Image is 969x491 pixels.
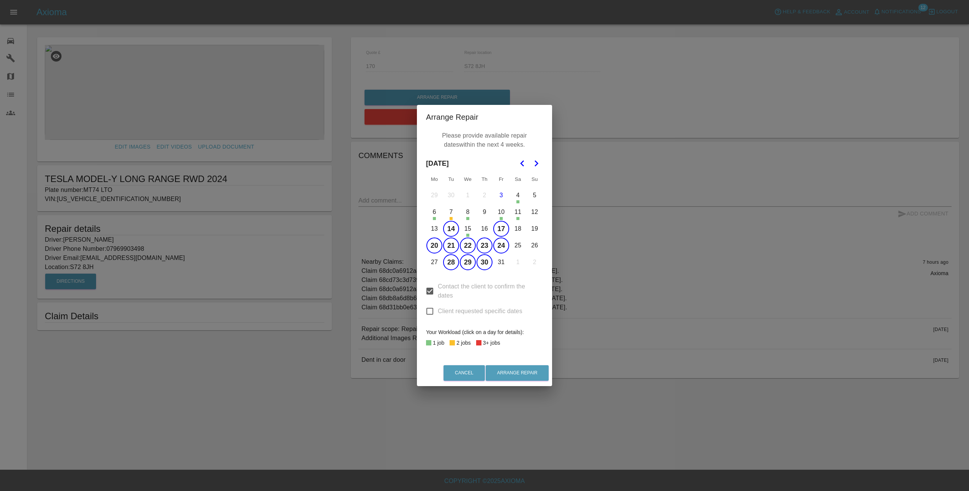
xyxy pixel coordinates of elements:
[438,307,522,316] span: Client requested specific dates
[438,282,537,300] span: Contact the client to confirm the dates
[426,155,449,172] span: [DATE]
[527,254,543,270] button: Sunday, November 2nd, 2025
[426,254,442,270] button: Monday, October 27th, 2025
[486,365,549,381] button: Arrange Repair
[493,172,510,187] th: Friday
[510,254,526,270] button: Saturday, November 1st, 2025
[476,172,493,187] th: Thursday
[433,338,444,347] div: 1 job
[460,204,476,220] button: Wednesday, October 8th, 2025
[493,238,509,253] button: Friday, October 24th, 2025, selected
[443,204,459,220] button: Tuesday, October 7th, 2025
[426,204,442,220] button: Monday, October 6th, 2025
[443,187,459,203] button: Tuesday, September 30th, 2025
[426,238,442,253] button: Monday, October 20th, 2025, selected
[510,238,526,253] button: Saturday, October 25th, 2025
[430,129,539,151] p: Please provide available repair dates within the next 4 weeks.
[477,221,492,237] button: Thursday, October 16th, 2025
[527,187,543,203] button: Sunday, October 5th, 2025
[527,238,543,253] button: Sunday, October 26th, 2025
[527,221,543,237] button: Sunday, October 19th, 2025
[516,157,529,170] button: Go to the Previous Month
[426,328,543,337] div: Your Workload (click on a day for details):
[483,338,500,347] div: 3+ jobs
[443,238,459,253] button: Tuesday, October 21st, 2025, selected
[510,172,526,187] th: Saturday
[426,187,442,203] button: Monday, September 29th, 2025
[493,221,509,237] button: Friday, October 17th, 2025, selected
[477,238,492,253] button: Thursday, October 23rd, 2025, selected
[493,187,509,203] button: Today, Friday, October 3rd, 2025
[459,172,476,187] th: Wednesday
[460,254,476,270] button: Wednesday, October 29th, 2025, selected
[493,204,509,220] button: Friday, October 10th, 2025
[460,238,476,253] button: Wednesday, October 22nd, 2025, selected
[426,172,543,271] table: October 2025
[529,157,543,170] button: Go to the Next Month
[510,204,526,220] button: Saturday, October 11th, 2025
[493,254,509,270] button: Friday, October 31st, 2025
[477,204,492,220] button: Thursday, October 9th, 2025
[527,204,543,220] button: Sunday, October 12th, 2025
[426,221,442,237] button: Monday, October 13th, 2025
[510,221,526,237] button: Saturday, October 18th, 2025
[443,365,485,381] button: Cancel
[417,105,552,129] h2: Arrange Repair
[460,221,476,237] button: Wednesday, October 15th, 2025
[510,187,526,203] button: Saturday, October 4th, 2025
[426,172,443,187] th: Monday
[477,254,492,270] button: Thursday, October 30th, 2025, selected
[526,172,543,187] th: Sunday
[443,254,459,270] button: Tuesday, October 28th, 2025, selected
[443,221,459,237] button: Tuesday, October 14th, 2025, selected
[443,172,459,187] th: Tuesday
[456,338,470,347] div: 2 jobs
[460,187,476,203] button: Wednesday, October 1st, 2025
[477,187,492,203] button: Thursday, October 2nd, 2025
